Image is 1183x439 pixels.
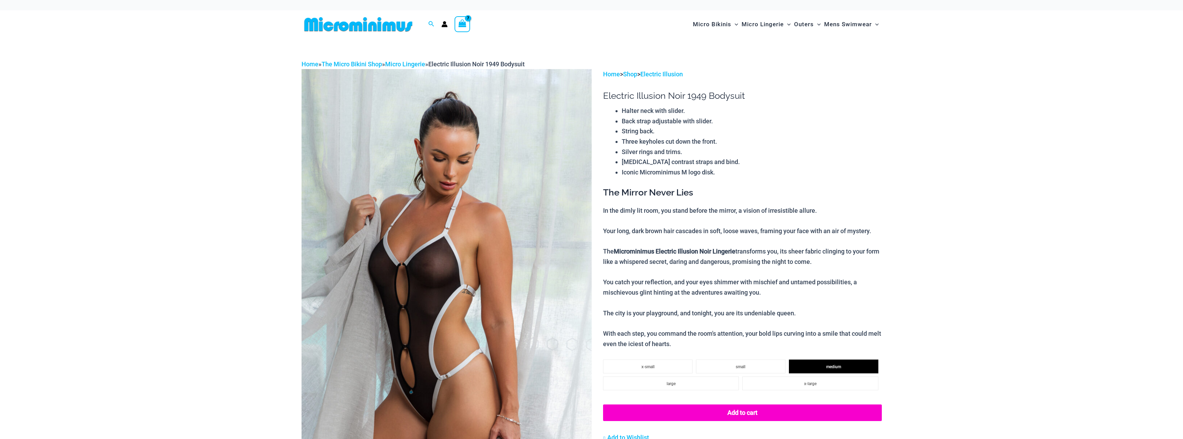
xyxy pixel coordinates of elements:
img: MM SHOP LOGO FLAT [302,17,415,32]
a: Shop [623,70,637,78]
h3: The Mirror Never Lies [603,187,881,199]
span: medium [826,364,841,369]
b: Microminimus Electric Illusion Noir Lingerie [614,248,735,255]
span: Menu Toggle [814,16,821,33]
span: Menu Toggle [872,16,879,33]
a: Home [603,70,620,78]
a: OutersMenu ToggleMenu Toggle [792,14,822,35]
li: Iconic Microminimus M logo disk. [622,167,881,178]
span: » » » [302,60,525,68]
li: x-small [603,360,693,373]
span: Micro Lingerie [742,16,784,33]
span: Menu Toggle [784,16,791,33]
li: Silver rings and trims. [622,147,881,157]
li: [MEDICAL_DATA] contrast straps and bind. [622,157,881,167]
a: Mens SwimwearMenu ToggleMenu Toggle [822,14,880,35]
a: View Shopping Cart, 7 items [455,16,470,32]
span: x-small [641,364,655,369]
li: Halter neck with slider. [622,106,881,116]
a: The Micro Bikini Shop [322,60,382,68]
a: Electric Illusion [640,70,683,78]
li: Three keyholes cut down the front. [622,136,881,147]
span: Outers [794,16,814,33]
a: Micro BikinisMenu ToggleMenu Toggle [691,14,740,35]
button: Add to cart [603,404,881,421]
p: In the dimly lit room, you stand before the mirror, a vision of irresistible allure. Your long, d... [603,206,881,349]
a: Account icon link [441,21,448,27]
p: > > [603,69,881,79]
li: Back strap adjustable with slider. [622,116,881,126]
nav: Site Navigation [690,13,882,36]
a: Micro Lingerie [385,60,425,68]
li: medium [789,360,878,373]
h1: Electric Illusion Noir 1949 Bodysuit [603,90,881,101]
a: Micro LingerieMenu ToggleMenu Toggle [740,14,792,35]
a: Search icon link [428,20,435,29]
span: Electric Illusion Noir 1949 Bodysuit [428,60,525,68]
span: large [667,381,676,386]
li: large [603,376,739,390]
li: x-large [742,376,878,390]
li: small [696,360,785,373]
span: Menu Toggle [731,16,738,33]
span: Mens Swimwear [824,16,872,33]
span: x-large [804,381,817,386]
li: String back. [622,126,881,136]
span: small [736,364,745,369]
span: Micro Bikinis [693,16,731,33]
a: Home [302,60,318,68]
